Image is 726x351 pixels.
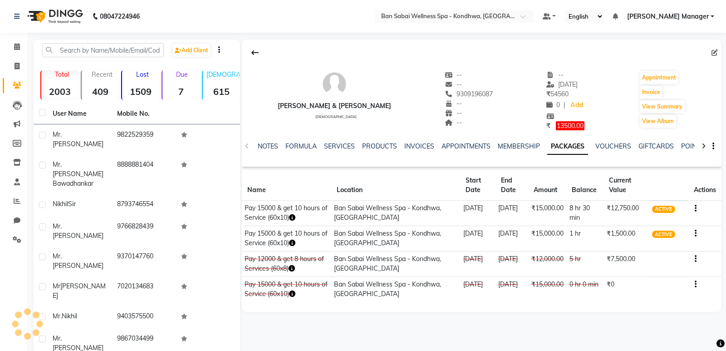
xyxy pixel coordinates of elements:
p: Total [45,70,79,79]
td: [DATE] [460,277,495,302]
span: ₹ [546,122,550,130]
th: Amount [528,170,566,201]
th: Balance [566,170,603,201]
th: Current Value [603,170,649,201]
span: Sir [68,200,76,208]
td: Pay 12000 & get 8 hours of Services (60x8) [242,251,331,277]
span: [PERSON_NAME] [53,262,103,270]
th: Actions [688,170,721,201]
a: APPOINTMENTS [441,142,491,150]
span: -- [445,99,462,108]
td: ₹12,000.00 [528,251,566,277]
td: 7020134683 [112,276,176,306]
strong: 409 [82,86,119,97]
span: CONSUMED [652,256,686,263]
span: -- [445,109,462,117]
td: 9403575500 [112,306,176,328]
span: -- [546,71,564,79]
a: SERVICES [324,142,355,150]
td: 5 hr [566,251,603,277]
p: Due [164,70,200,79]
strong: 2003 [41,86,79,97]
b: 08047224946 [100,4,140,29]
span: CONSUMED [652,282,686,289]
span: ₹ [546,90,550,98]
td: ₹15,000.00 [528,277,566,302]
strong: 615 [203,86,240,97]
a: PRODUCTS [362,142,397,150]
span: | [564,100,565,110]
input: Search by Name/Mobile/Email/Code [42,43,164,57]
th: Mobile No. [112,104,176,124]
span: ACTIVE [652,206,675,213]
th: Name [242,170,331,201]
td: [DATE] [495,200,528,226]
td: ₹1,500.00 [603,226,649,251]
img: logo [23,4,85,29]
button: View Summary [640,100,685,113]
td: Ban Sabai Wellness Spa - Kondhwa, [GEOGRAPHIC_DATA] [331,251,460,277]
td: 8 hr 30 min [566,200,603,226]
td: [DATE] [460,200,495,226]
th: End Date [495,170,528,201]
td: [DATE] [495,277,528,302]
span: -- [445,80,462,89]
span: Nikhil [62,312,77,320]
td: 9822529359 [112,124,176,154]
span: 54560 [546,90,569,98]
td: 1 hr [566,226,603,251]
a: MEMBERSHIP [498,142,540,150]
td: [DATE] [460,226,495,251]
span: [PERSON_NAME] [53,140,103,148]
a: NOTES [258,142,278,150]
span: ACTIVE [652,231,675,238]
span: 9309196087 [445,90,493,98]
td: 9370147760 [112,246,176,276]
td: ₹15,000.00 [528,226,566,251]
a: Add [569,99,585,112]
span: [PERSON_NAME] [53,282,106,300]
a: POINTS [681,142,704,150]
button: Invoice [640,86,662,99]
span: 0 [546,101,560,109]
span: 13500.00 [556,121,584,130]
span: [DEMOGRAPHIC_DATA] [315,114,357,119]
td: ₹12,750.00 [603,200,649,226]
td: Ban Sabai Wellness Spa - Kondhwa, [GEOGRAPHIC_DATA] [331,200,460,226]
td: [DATE] [460,251,495,277]
span: Mr. [53,252,62,260]
td: Pay 15000 & get 10 hours of Service (60x10) [242,200,331,226]
span: Mr. [53,222,62,230]
th: Location [331,170,460,201]
span: Mr. [PERSON_NAME] [53,160,103,178]
p: [DEMOGRAPHIC_DATA] [206,70,240,79]
span: Mr. [53,334,62,342]
td: 9766828439 [112,216,176,246]
td: Pay 15000 & get 10 hours of Service (60x10) [242,226,331,251]
strong: 1509 [122,86,160,97]
td: 8793746554 [112,194,176,216]
button: Appointment [640,71,678,84]
a: FORMULA [285,142,317,150]
span: Bawadhankar [53,179,93,188]
a: INVOICES [404,142,434,150]
td: [DATE] [495,251,528,277]
a: PACKAGES [547,138,588,155]
td: [DATE] [495,226,528,251]
th: User Name [47,104,112,124]
span: -- [445,71,462,79]
span: Nikhil [53,200,68,208]
td: ₹15,000.00 [528,200,566,226]
td: 8888881404 [112,154,176,194]
button: View Album [640,115,676,128]
td: ₹7,500.00 [603,251,649,277]
div: [PERSON_NAME] & [PERSON_NAME] [278,101,391,111]
span: [PERSON_NAME] [53,232,103,240]
div: Back to Client [245,44,265,61]
span: Mr [53,282,60,290]
p: Lost [126,70,160,79]
td: ₹0 [603,277,649,302]
td: Ban Sabai Wellness Spa - Kondhwa, [GEOGRAPHIC_DATA] [331,277,460,302]
span: [DATE] [546,80,578,89]
a: GIFTCARDS [638,142,674,150]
